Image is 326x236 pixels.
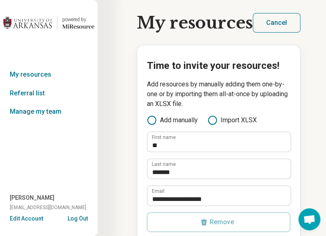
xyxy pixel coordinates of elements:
[3,13,52,33] img: University of Arkansas
[298,208,320,230] div: Open chat
[152,135,176,140] label: First name
[152,162,176,167] label: Last name
[3,13,94,33] a: University of Arkansaspowered by
[253,13,300,33] button: Cancel
[147,58,290,73] h2: Time to invite your resources!
[147,79,290,109] p: Add resources by manually adding them one-by-one or by importing them all-at-once by uploading an...
[147,212,290,232] button: Remove
[137,13,253,32] h1: My resources
[68,214,88,221] button: Log Out
[147,115,198,125] label: Add manually
[62,16,94,23] div: powered by
[10,214,43,223] button: Edit Account
[10,194,55,202] span: [PERSON_NAME]
[152,189,164,194] label: Email
[10,204,86,211] span: [EMAIL_ADDRESS][DOMAIN_NAME]
[208,115,257,125] label: Import XLSX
